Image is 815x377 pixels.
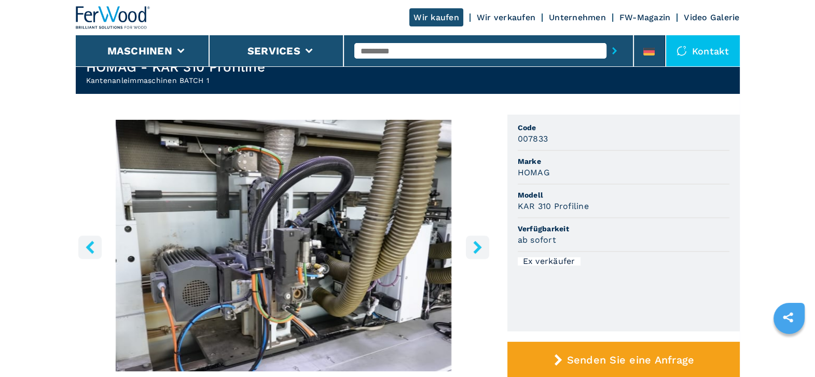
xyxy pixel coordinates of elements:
[619,12,671,22] a: FW-Magazin
[78,235,102,259] button: left-button
[107,45,172,57] button: Maschinen
[76,6,150,29] img: Ferwood
[409,8,463,26] a: Wir kaufen
[775,304,801,330] a: sharethis
[76,120,492,371] img: Kantenanleimmaschinen BATCH 1 HOMAG KAR 310 Profiline
[76,120,492,371] div: Go to Slide 25
[518,200,589,212] h3: KAR 310 Profiline
[518,257,581,266] div: Ex verkäufer
[567,354,694,366] span: Senden Sie eine Anfrage
[518,156,729,166] span: Marke
[86,59,265,75] h1: HOMAG - KAR 310 Profiline
[684,12,739,22] a: Video Galerie
[518,190,729,200] span: Modell
[606,39,623,63] button: submit-button
[518,133,548,145] h3: 007833
[477,12,535,22] a: Wir verkaufen
[666,35,740,66] div: Kontakt
[549,12,606,22] a: Unternehmen
[518,234,556,246] h3: ab sofort
[86,75,265,86] h2: Kantenanleimmaschinen BATCH 1
[676,46,687,56] img: Kontakt
[518,224,729,234] span: Verfügbarkeit
[247,45,300,57] button: Services
[771,330,807,369] iframe: Chat
[466,235,489,259] button: right-button
[518,166,550,178] h3: HOMAG
[518,122,729,133] span: Code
